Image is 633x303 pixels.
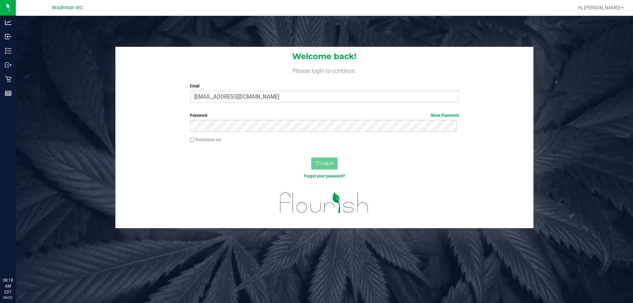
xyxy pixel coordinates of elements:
[190,83,459,89] label: Email
[272,186,377,220] img: flourish_logo.svg
[304,174,345,178] a: Forgot your password?
[190,138,195,142] input: Remember me
[5,33,12,40] inline-svg: Inbound
[311,158,338,169] button: Log In
[5,62,12,68] inline-svg: Outbound
[115,66,533,74] h4: Please login to continue.
[5,76,12,82] inline-svg: Retail
[190,113,207,118] span: Password
[3,277,13,295] p: 08:18 AM EDT
[431,113,459,118] a: Show Password
[3,295,13,300] p: 09/22
[5,19,12,26] inline-svg: Analytics
[321,161,334,166] span: Log In
[5,90,12,97] inline-svg: Reports
[5,47,12,54] inline-svg: Inventory
[52,5,83,11] span: Bradenton WC
[190,137,221,143] label: Remember me
[578,5,620,10] span: Hi, [PERSON_NAME]!
[115,52,533,61] h1: Welcome back!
